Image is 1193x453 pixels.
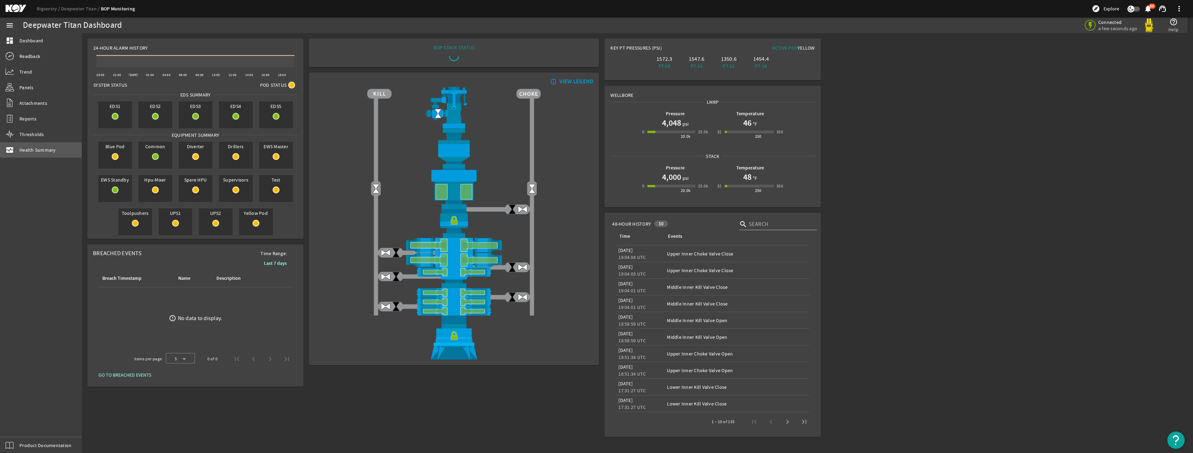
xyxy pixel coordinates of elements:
img: ValveClose.png [507,262,517,272]
span: a few seconds ago [1098,25,1137,32]
legacy-datetime-component: 18:51:34 UTC [618,354,646,360]
img: ValveOpen.png [517,262,528,272]
b: Last 7 days [264,260,287,267]
div: 32 [717,183,722,190]
mat-icon: support_agent [1158,5,1167,13]
div: Upper Inner Choke Valve Open [667,350,807,357]
img: PipeRamOpen.png [367,288,541,297]
div: Wellbore [605,86,820,99]
div: Upper Inner Choke Valve Open [667,367,807,374]
span: Pod Status [260,82,287,89]
span: Connected [1098,19,1137,25]
div: 1350.6 [714,56,744,62]
text: 22:00 [113,73,121,77]
span: Toolpushers [118,208,152,218]
text: 12:00 [229,73,237,77]
legacy-datetime-component: [DATE] [618,364,633,370]
div: Items per page: [134,355,163,362]
div: 0 [642,183,644,190]
span: System Status [93,82,127,89]
div: PT-14 [746,62,776,69]
span: Help [1168,26,1178,33]
span: Thresholds [19,131,44,138]
text: 04:00 [163,73,171,77]
span: °F [752,120,757,127]
div: 10 [654,220,668,227]
span: Panels [19,84,34,91]
b: Temperature [736,110,764,117]
mat-icon: dashboard [6,36,14,45]
span: Blue Pod [98,142,132,151]
span: Readback [19,53,40,60]
div: Lower Inner Kill Valve Close [667,384,807,391]
a: Rigsentry [37,6,61,12]
img: ValveOpen.png [517,204,528,215]
div: 350 [776,128,783,135]
span: Product Documentation [19,442,71,449]
mat-icon: explore [1092,5,1100,13]
h1: 46 [743,117,752,128]
div: 25.0k [698,183,708,190]
div: PT-06 [650,62,679,69]
h1: 48 [743,171,752,183]
legacy-datetime-component: [DATE] [618,314,633,320]
button: Last page [796,413,813,430]
div: Events [668,233,682,240]
div: 250 [755,187,762,194]
div: 20.0k [681,187,691,194]
i: search [739,220,747,228]
text: 08:00 [196,73,204,77]
div: Name [178,275,190,282]
button: Next page [779,413,796,430]
legacy-datetime-component: [DATE] [618,347,633,353]
mat-icon: error_outline [169,314,176,322]
text: 06:00 [179,73,187,77]
img: PipeRamOpen.png [367,297,541,307]
div: 32 [717,128,722,135]
span: EDS SUMMARY [178,91,213,98]
span: Active Pod [772,45,798,51]
img: ValveOpen.png [380,301,391,312]
div: Breach Timestamp [101,275,169,282]
div: Middle Inner Kill Valve Close [667,284,807,291]
img: ShearRamOpen.png [367,238,541,252]
img: BopBodyShearBottom.png [367,277,541,288]
text: 14:00 [245,73,253,77]
img: ValveClose.png [391,271,401,282]
text: [DATE] [129,73,138,77]
span: EWS Standby [98,175,132,185]
mat-icon: monitor_heart [6,146,14,154]
div: Middle Inner Kill Valve Open [667,317,807,324]
span: UPS1 [158,208,192,218]
span: EDS2 [138,101,172,111]
legacy-datetime-component: 18:58:59 UTC [618,337,646,344]
div: Time [619,233,630,240]
span: psi [681,120,689,127]
img: PipeRamOpen.png [367,307,541,316]
div: Description [215,275,262,282]
div: 350 [776,183,783,190]
span: Drillers [219,142,253,151]
div: 0 of 0 [207,355,217,362]
b: Pressure [666,110,685,117]
div: Upper Inner Choke Valve Close [667,250,807,257]
legacy-datetime-component: 18:58:59 UTC [618,321,646,327]
img: FlexJoint.png [367,128,541,168]
legacy-datetime-component: 17:31:27 UTC [618,404,646,410]
legacy-datetime-component: [DATE] [618,297,633,303]
legacy-datetime-component: [DATE] [618,397,633,403]
legacy-datetime-component: 18:51:34 UTC [618,371,646,377]
div: 250 [755,133,762,140]
text: 16:00 [261,73,269,77]
div: Middle Inner Kill Valve Close [667,300,807,307]
span: Supervisors [219,175,253,185]
button: Open Resource Center [1167,431,1185,449]
span: 48-Hour History [612,220,651,227]
div: 1572.3 [650,56,679,62]
div: PT-12 [714,62,744,69]
input: Search [749,220,811,228]
h1: 4,048 [662,117,681,128]
legacy-datetime-component: 19:04:04 UTC [618,254,646,260]
div: Middle Inner Kill Valve Open [667,334,807,341]
text: 20:00 [96,73,104,77]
